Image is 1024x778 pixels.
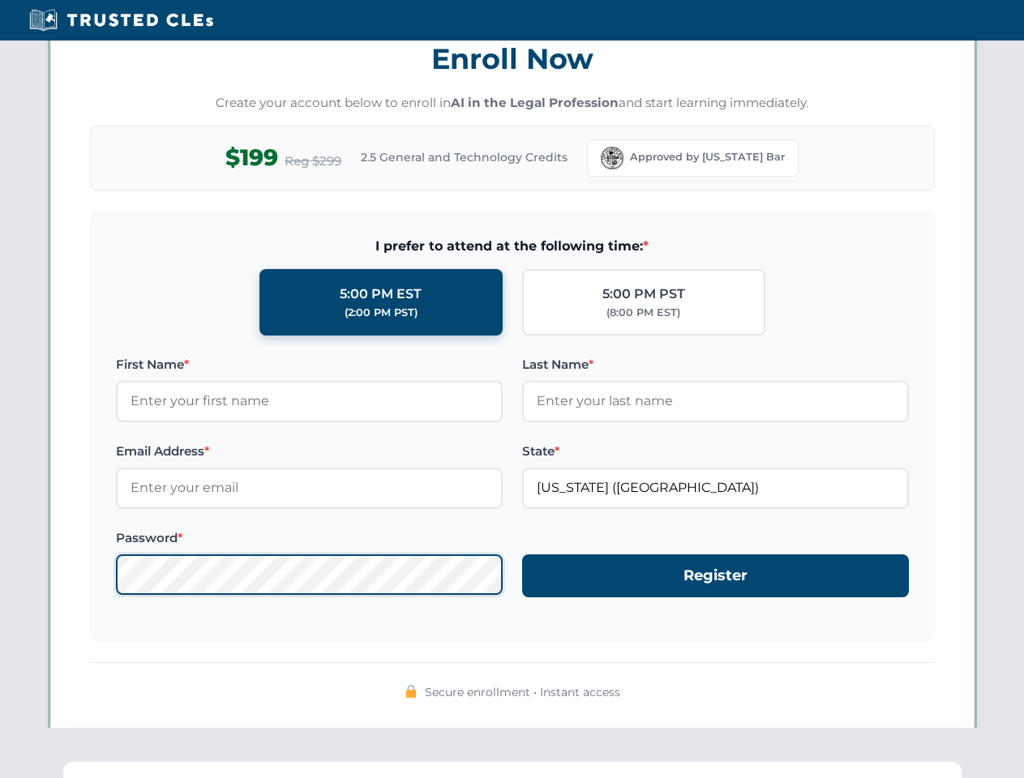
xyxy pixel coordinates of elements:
[116,468,503,508] input: Enter your email
[116,442,503,461] label: Email Address
[522,468,909,508] input: Florida (FL)
[361,148,568,166] span: 2.5 General and Technology Credits
[285,152,341,171] span: Reg $299
[602,284,685,305] div: 5:00 PM PST
[522,442,909,461] label: State
[451,95,619,110] strong: AI in the Legal Profession
[90,94,935,113] p: Create your account below to enroll in and start learning immediately.
[601,147,623,169] img: Florida Bar
[116,236,909,257] span: I prefer to attend at the following time:
[345,305,418,321] div: (2:00 PM PST)
[606,305,680,321] div: (8:00 PM EST)
[425,683,620,701] span: Secure enrollment • Instant access
[116,355,503,374] label: First Name
[522,381,909,421] input: Enter your last name
[340,284,422,305] div: 5:00 PM EST
[522,554,909,597] button: Register
[116,528,503,548] label: Password
[522,355,909,374] label: Last Name
[24,8,218,32] img: Trusted CLEs
[116,381,503,421] input: Enter your first name
[405,685,418,698] img: 🔒
[225,139,278,176] span: $199
[630,149,785,165] span: Approved by [US_STATE] Bar
[90,33,935,84] h3: Enroll Now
